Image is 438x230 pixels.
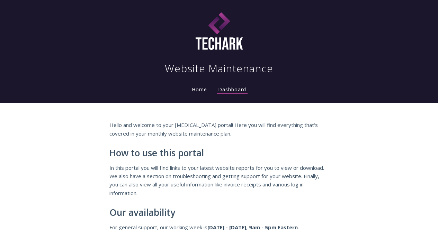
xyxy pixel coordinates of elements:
p: In this portal you will find links to your latest website reports for you to view or download. We... [109,164,329,197]
a: Home [190,86,208,93]
h1: Website Maintenance [165,62,273,75]
h2: Our availability [109,208,329,218]
p: Hello and welcome to your [MEDICAL_DATA] portal! Here you will find everything that's covered in ... [109,121,329,138]
a: Dashboard [217,86,248,94]
h2: How to use this portal [109,148,329,158]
